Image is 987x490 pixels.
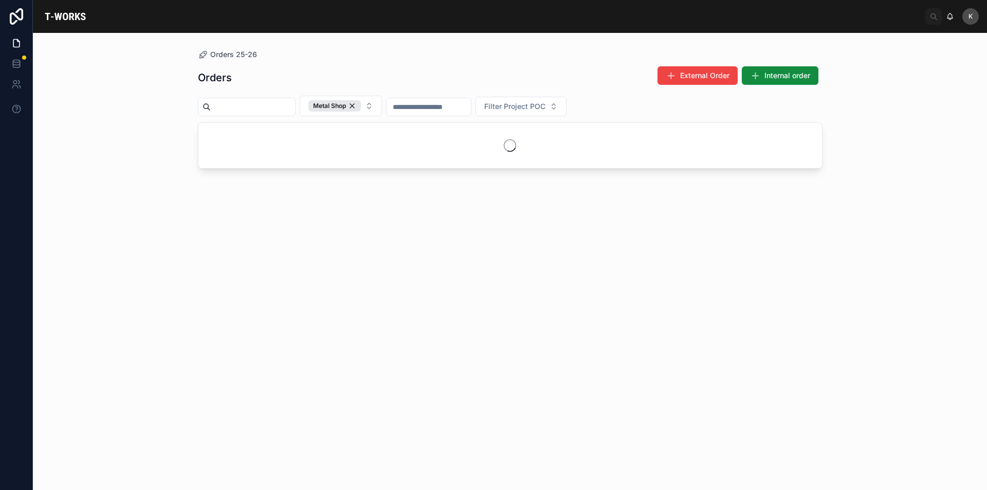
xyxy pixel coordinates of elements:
[308,100,361,112] div: Metal Shop
[41,8,89,25] img: App logo
[98,14,925,19] div: scrollable content
[308,100,361,112] button: Unselect METAL_SHOP
[198,70,232,85] h1: Orders
[476,97,566,116] button: Select Button
[764,70,810,81] span: Internal order
[742,66,818,85] button: Internal order
[300,96,382,116] button: Select Button
[968,12,973,21] span: K
[210,49,257,60] span: Orders 25-26
[657,66,738,85] button: External Order
[484,101,545,112] span: Filter Project POC
[680,70,729,81] span: External Order
[198,49,257,60] a: Orders 25-26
